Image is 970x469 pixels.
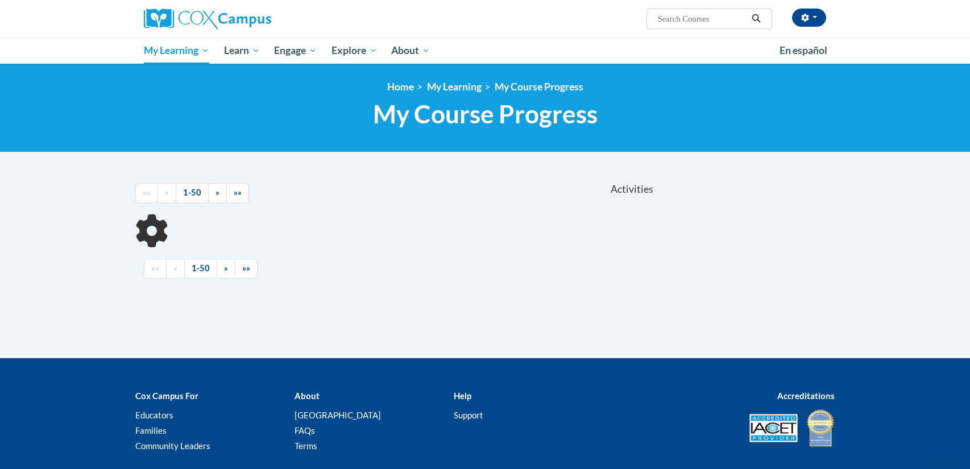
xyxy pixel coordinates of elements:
[127,38,843,64] div: Main menu
[235,259,258,279] a: End
[792,9,826,27] button: Account Settings
[387,81,414,93] a: Home
[135,425,167,435] a: Families
[454,410,483,420] a: Support
[173,263,177,273] span: «
[780,44,827,56] span: En español
[806,408,835,448] img: IDA® Accredited
[166,259,185,279] a: Previous
[144,9,360,29] a: Cox Campus
[224,263,228,273] span: »
[135,441,210,451] a: Community Leaders
[226,183,249,203] a: End
[135,410,173,420] a: Educators
[295,391,320,401] b: About
[165,188,169,197] span: «
[151,263,159,273] span: ««
[749,414,798,442] img: Accredited IACET® Provider
[373,99,598,129] span: My Course Progress
[295,410,381,420] a: [GEOGRAPHIC_DATA]
[184,259,217,279] a: 1-50
[267,38,324,64] a: Engage
[135,391,198,401] b: Cox Campus For
[136,38,217,64] a: My Learning
[242,263,250,273] span: »»
[391,44,430,57] span: About
[384,38,438,64] a: About
[234,188,242,197] span: »»
[657,12,748,26] input: Search Courses
[215,188,219,197] span: »
[224,44,260,57] span: Learn
[143,188,151,197] span: ««
[144,9,271,29] img: Cox Campus
[217,38,267,64] a: Learn
[611,183,653,196] span: Activities
[176,183,209,203] a: 1-50
[144,259,167,279] a: Begining
[135,183,158,203] a: Begining
[925,424,961,460] iframe: Button to launch messaging window
[208,183,227,203] a: Next
[157,183,176,203] a: Previous
[274,44,317,57] span: Engage
[144,44,209,57] span: My Learning
[331,44,377,57] span: Explore
[454,391,471,401] b: Help
[772,39,835,63] a: En español
[748,12,765,26] button: Search
[295,425,315,435] a: FAQs
[427,81,482,93] a: My Learning
[217,259,235,279] a: Next
[295,441,317,451] a: Terms
[495,81,583,93] a: My Course Progress
[777,391,835,401] b: Accreditations
[324,38,384,64] a: Explore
